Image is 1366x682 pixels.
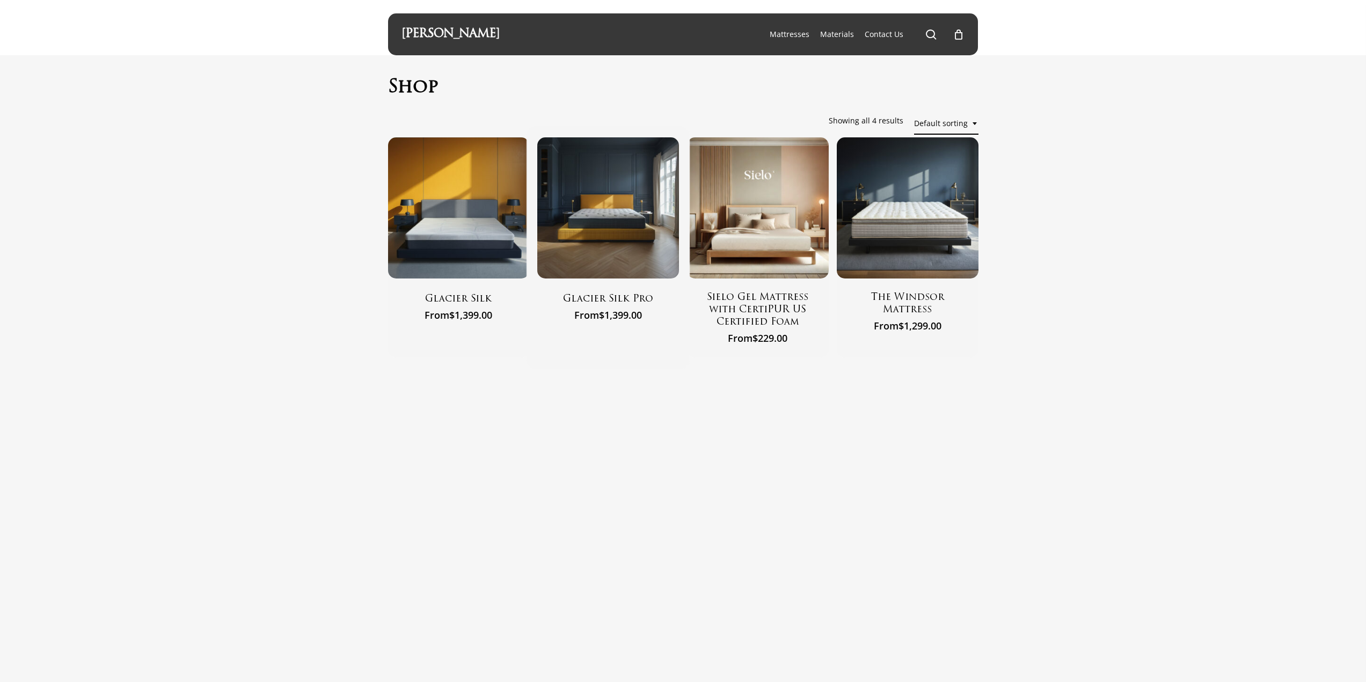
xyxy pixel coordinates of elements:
span: Materials [820,29,854,39]
span: $ [899,319,904,332]
bdi: 1,399.00 [449,309,492,321]
bdi: 229.00 [753,332,787,344]
span: Contact Us [865,29,903,39]
h2: Glacier Silk Pro [551,294,666,307]
nav: Main Menu [764,13,965,55]
span: From [551,307,666,321]
span: $ [599,309,604,321]
bdi: 1,399.00 [599,309,642,321]
p: Showing all 4 results [829,110,903,131]
a: The Windsor Mattress [850,304,965,314]
span: From [401,307,516,321]
img: Windsor In Studio [837,137,978,279]
img: Sielo Gel Mattress with CertiPUR US Certified Foam [687,137,829,279]
a: Cart [953,28,965,40]
a: Sielo Gel Mattress with CertiPUR US Certified Foam [700,317,815,327]
a: The Windsor Mattress [837,137,978,279]
span: Default sorting [914,110,978,137]
span: From [700,330,815,344]
a: Glacier Silk [401,294,516,304]
span: $ [753,332,758,344]
a: Glacier Silk Pro [551,294,666,304]
a: Materials [820,29,854,40]
h2: Glacier Silk [401,294,516,307]
a: [PERSON_NAME] [401,28,500,40]
h2: Sielo Gel Mattress with CertiPUR US Certified Foam [700,292,815,330]
h1: Shop [388,77,978,99]
img: Glacier Silk Pro [537,137,679,279]
a: Contact Us [865,29,903,40]
span: From [850,318,965,332]
span: $ [449,309,455,321]
span: Mattresses [770,29,809,39]
a: Mattresses [770,29,809,40]
h2: The Windsor Mattress [850,292,965,318]
bdi: 1,299.00 [899,319,941,332]
img: Glacier Silk [388,137,530,279]
span: Default sorting [914,113,978,135]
